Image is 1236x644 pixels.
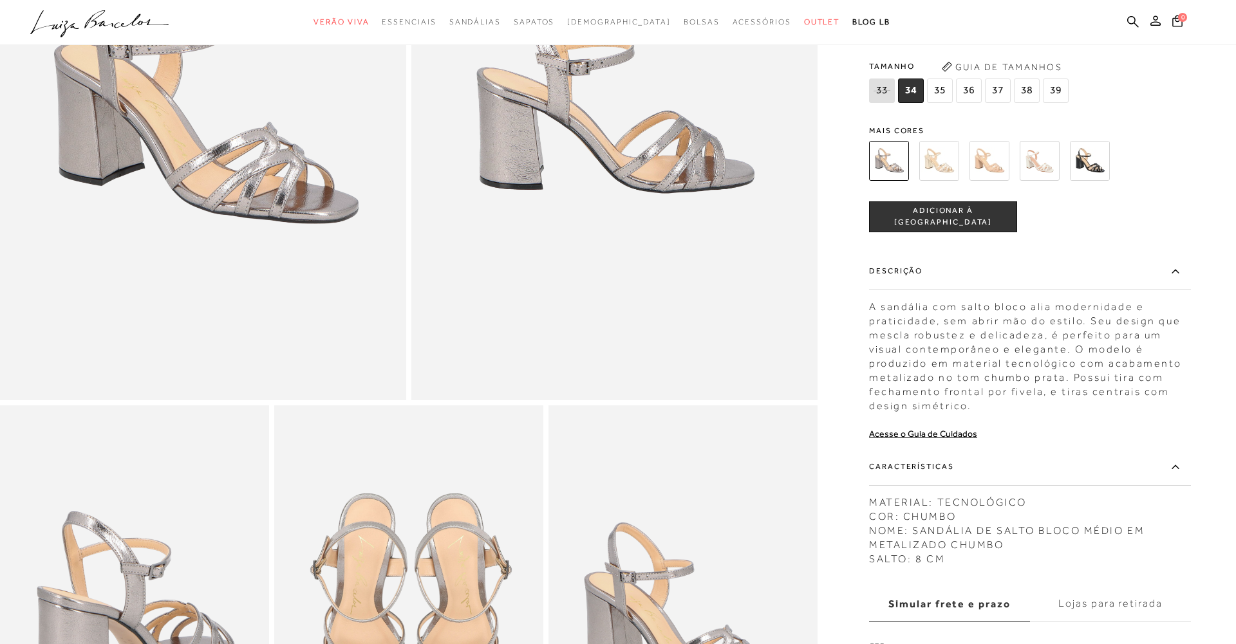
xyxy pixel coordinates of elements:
a: BLOG LB [852,10,890,34]
img: SANDÁLIA DE SALTO BLOCO MÉDIO EM VERNIZ PRETO [1070,141,1110,181]
label: Características [869,448,1191,486]
img: SANDÁLIA DE SALTO BLOCO MÉDIO EM METALIZADO CHUMBO [869,141,909,181]
a: noSubCategoriesText [382,10,436,34]
span: ADICIONAR À [GEOGRAPHIC_DATA] [870,206,1016,228]
a: noSubCategoriesText [804,10,840,34]
span: Sandálias [449,17,501,26]
span: 0 [1178,13,1187,22]
span: 38 [1014,78,1040,103]
span: 33 [869,78,895,103]
label: Lojas para retirada [1030,587,1191,621]
img: SANDÁLIA DE SALTO BLOCO MÉDIO EM VERNIZ OFF WHITE [1020,141,1060,181]
span: Acessórios [733,17,791,26]
span: 35 [927,78,953,103]
label: Simular frete e prazo [869,587,1030,621]
a: noSubCategoriesText [684,10,720,34]
a: noSubCategoriesText [314,10,369,34]
a: noSubCategoriesText [733,10,791,34]
a: noSubCategoriesText [449,10,501,34]
label: Descrição [869,253,1191,290]
span: Bolsas [684,17,720,26]
span: Verão Viva [314,17,369,26]
a: noSubCategoriesText [567,10,671,34]
button: Guia de Tamanhos [937,57,1066,77]
span: Sapatos [514,17,554,26]
span: 37 [985,78,1011,103]
img: SANDÁLIA DE SALTO BLOCO MÉDIO EM METALIZADO OURO [919,141,959,181]
span: [DEMOGRAPHIC_DATA] [567,17,671,26]
button: ADICIONAR À [GEOGRAPHIC_DATA] [869,201,1017,232]
span: Tamanho [869,57,1072,76]
span: Mais cores [869,127,1191,134]
img: SANDÁLIA DE SALTO BLOCO MÉDIO EM VERNIZ BEGE [969,141,1009,181]
div: MATERIAL: TECNOLÓGICO COR: CHUMBO NOME: SANDÁLIA DE SALTO BLOCO MÉDIO EM METALIZADO CHUMBO SALTO:... [869,489,1191,566]
span: 36 [956,78,982,103]
div: A sandália com salto bloco alia modernidade e praticidade, sem abrir mão do estilo. Seu design qu... [869,293,1191,413]
span: 34 [898,78,924,103]
button: 0 [1168,14,1186,32]
a: Acesse o Guia de Cuidados [869,428,977,439]
span: 39 [1043,78,1069,103]
span: Outlet [804,17,840,26]
span: Essenciais [382,17,436,26]
span: BLOG LB [852,17,890,26]
a: noSubCategoriesText [514,10,554,34]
